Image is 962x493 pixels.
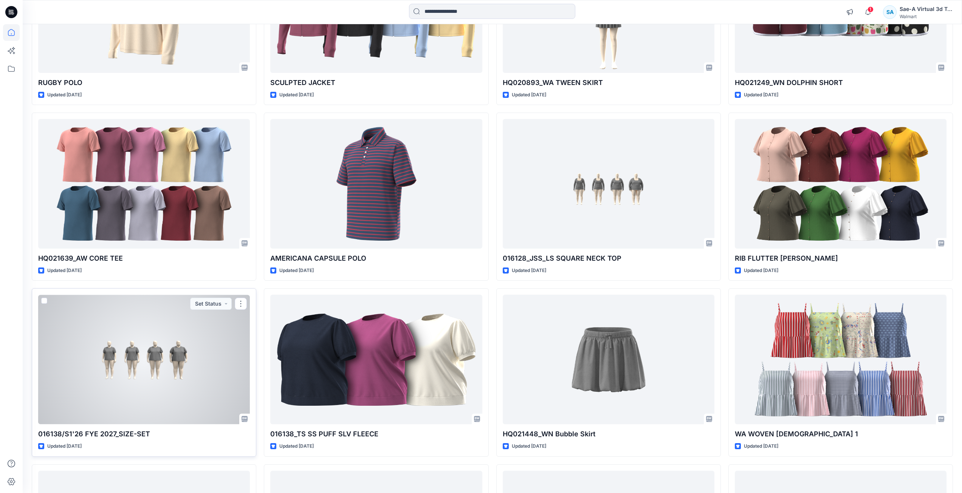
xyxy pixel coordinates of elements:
div: Walmart [900,14,953,19]
a: HQ021448_WN Bubble Skirt [503,295,714,424]
p: Updated [DATE] [744,91,778,99]
div: SA [883,5,897,19]
p: WA WOVEN [DEMOGRAPHIC_DATA] 1 [735,429,947,439]
p: Updated [DATE] [744,267,778,275]
a: 016138_TS SS PUFF SLV FLEECE [270,295,482,424]
p: AMERICANA CAPSULE POLO [270,253,482,264]
p: Updated [DATE] [512,442,546,450]
p: Updated [DATE] [47,91,82,99]
p: Updated [DATE] [47,442,82,450]
span: 1 [868,6,874,12]
p: RUGBY POLO [38,77,250,88]
a: 016128_JSS_LS SQUARE NECK TOP [503,119,714,249]
p: Updated [DATE] [279,91,314,99]
p: Updated [DATE] [744,442,778,450]
p: SCULPTED JACKET [270,77,482,88]
p: Updated [DATE] [279,267,314,275]
p: HQ021639_AW CORE TEE [38,253,250,264]
p: RIB FLUTTER [PERSON_NAME] [735,253,947,264]
p: Updated [DATE] [512,267,546,275]
a: RIB FLUTTER HENLEY [735,119,947,249]
div: Sae-A Virtual 3d Team [900,5,953,14]
a: 016138/S1'26 FYE 2027_SIZE-SET [38,295,250,424]
p: Updated [DATE] [512,91,546,99]
p: Updated [DATE] [47,267,82,275]
p: 016138/S1'26 FYE 2027_SIZE-SET [38,429,250,439]
p: HQ021448_WN Bubble Skirt [503,429,714,439]
p: 016128_JSS_LS SQUARE NECK TOP [503,253,714,264]
a: WA WOVEN CAMI 1 [735,295,947,424]
a: AMERICANA CAPSULE POLO [270,119,482,249]
p: Updated [DATE] [279,442,314,450]
p: HQ021249_WN DOLPHIN SHORT [735,77,947,88]
a: HQ021639_AW CORE TEE [38,119,250,249]
p: HQ020893_WA TWEEN SKIRT [503,77,714,88]
p: 016138_TS SS PUFF SLV FLEECE [270,429,482,439]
